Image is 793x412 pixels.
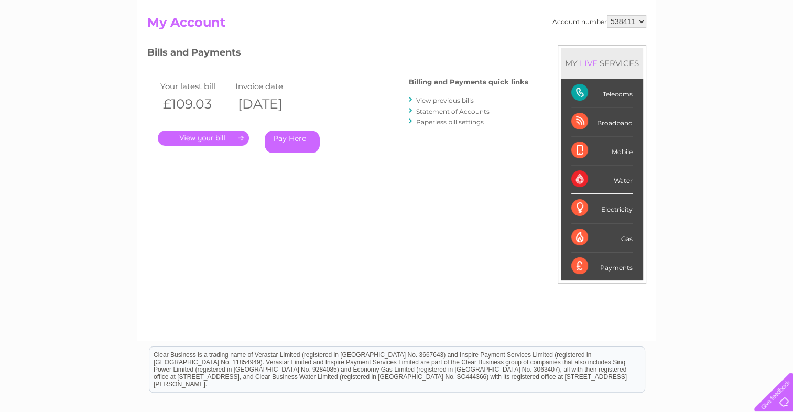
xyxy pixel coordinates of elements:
[758,45,783,52] a: Log out
[265,131,320,153] a: Pay Here
[702,45,717,52] a: Blog
[609,45,628,52] a: Water
[571,194,633,223] div: Electricity
[571,136,633,165] div: Mobile
[578,58,600,68] div: LIVE
[147,45,528,63] h3: Bills and Payments
[664,45,696,52] a: Telecoms
[571,79,633,107] div: Telecoms
[28,27,81,59] img: logo.png
[595,5,668,18] a: 0333 014 3131
[571,223,633,252] div: Gas
[561,48,643,78] div: MY SERVICES
[147,15,646,35] h2: My Account
[635,45,658,52] a: Energy
[409,78,528,86] h4: Billing and Payments quick links
[723,45,749,52] a: Contact
[552,15,646,28] div: Account number
[158,93,233,115] th: £109.03
[571,165,633,194] div: Water
[233,93,308,115] th: [DATE]
[158,131,249,146] a: .
[416,107,490,115] a: Statement of Accounts
[149,6,645,51] div: Clear Business is a trading name of Verastar Limited (registered in [GEOGRAPHIC_DATA] No. 3667643...
[158,79,233,93] td: Your latest bill
[571,107,633,136] div: Broadband
[571,252,633,280] div: Payments
[416,96,474,104] a: View previous bills
[233,79,308,93] td: Invoice date
[416,118,484,126] a: Paperless bill settings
